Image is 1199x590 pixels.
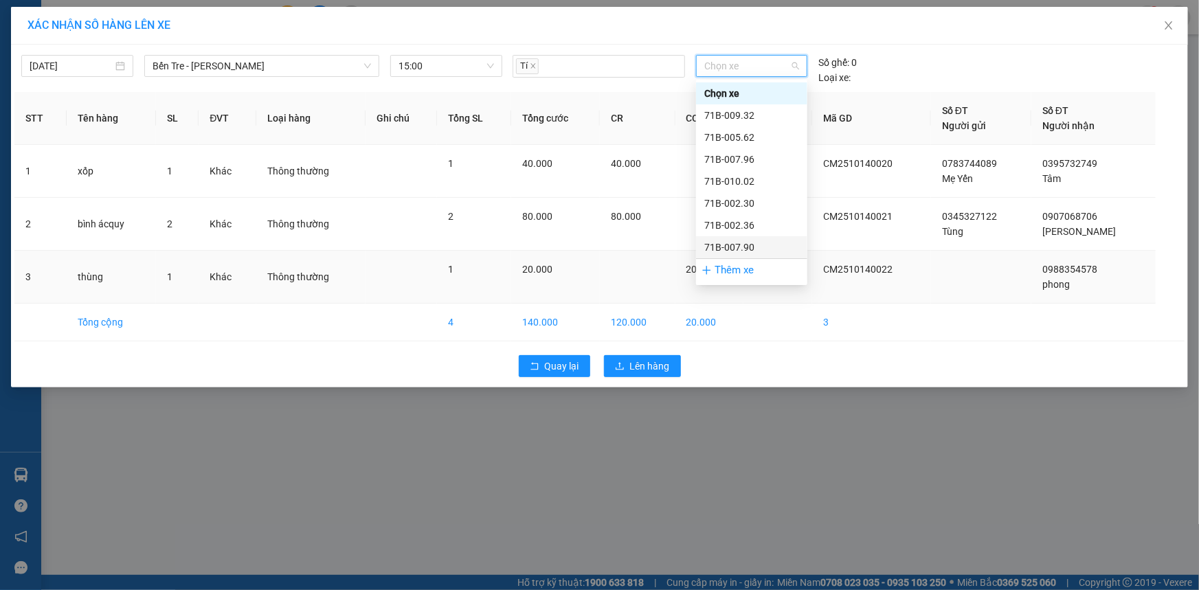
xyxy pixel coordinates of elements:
[611,211,641,222] span: 80.000
[199,198,256,251] td: Khác
[704,196,799,211] div: 71B-002.30
[1042,105,1068,116] span: Số ĐT
[818,70,851,85] span: Loại xe:
[366,92,437,145] th: Ghi chú
[823,264,893,275] span: CM2510140022
[530,361,539,372] span: rollback
[823,158,893,169] span: CM2510140020
[942,226,963,237] span: Tùng
[1042,211,1097,222] span: 0907068706
[448,264,453,275] span: 1
[131,12,271,43] div: [GEOGRAPHIC_DATA]
[12,12,122,28] div: Cái Mơn
[256,198,366,251] td: Thông thường
[812,92,931,145] th: Mã GD
[704,218,799,233] div: 71B-002.36
[600,92,675,145] th: CR
[1042,120,1095,131] span: Người nhận
[153,56,371,76] span: Bến Tre - Hồ Chí Minh
[199,145,256,198] td: Khác
[696,104,807,126] div: 71B-009.32
[1042,158,1097,169] span: 0395732749
[611,158,641,169] span: 40.000
[522,264,552,275] span: 20.000
[167,218,172,229] span: 2
[696,170,807,192] div: 71B-010.02
[256,92,366,145] th: Loại hàng
[942,120,986,131] span: Người gửi
[522,158,552,169] span: 40.000
[519,355,590,377] button: rollbackQuay lại
[818,55,849,70] span: Số ghế:
[1163,20,1174,31] span: close
[704,86,799,101] div: Chọn xe
[448,158,453,169] span: 1
[12,28,122,45] div: lợi
[67,304,156,341] td: Tổng cộng
[696,192,807,214] div: 71B-002.30
[675,304,743,341] td: 20.000
[530,63,537,69] span: close
[696,148,807,170] div: 71B-007.96
[1042,226,1116,237] span: [PERSON_NAME]
[14,251,67,304] td: 3
[167,166,172,177] span: 1
[14,92,67,145] th: STT
[511,304,600,341] td: 140.000
[14,198,67,251] td: 2
[363,62,372,70] span: down
[942,158,997,169] span: 0783744089
[630,359,670,374] span: Lên hàng
[942,105,968,116] span: Số ĐT
[516,58,539,74] span: Tí
[696,126,807,148] div: 71B-005.62
[167,271,172,282] span: 1
[14,145,67,198] td: 1
[942,173,973,184] span: Mẹ Yến
[702,265,712,275] span: plus
[600,304,675,341] td: 120.000
[67,251,156,304] td: thùng
[696,236,807,258] div: 71B-007.90
[704,56,799,76] span: Chọn xe
[256,145,366,198] td: Thông thường
[448,211,453,222] span: 2
[704,240,799,255] div: 71B-007.90
[199,251,256,304] td: Khác
[604,355,681,377] button: uploadLên hàng
[156,92,199,145] th: SL
[615,361,625,372] span: upload
[511,92,600,145] th: Tổng cước
[131,12,164,26] span: Nhận:
[704,108,799,123] div: 71B-009.32
[675,92,743,145] th: CC
[696,82,807,104] div: Chọn xe
[1042,173,1061,184] span: Tâm
[199,92,256,145] th: ĐVT
[942,211,997,222] span: 0345327122
[1042,279,1070,290] span: phong
[30,58,113,73] input: 14/10/2025
[131,59,271,78] div: 0903207441
[686,264,717,275] span: 20.000
[67,145,156,198] td: xốp
[522,211,552,222] span: 80.000
[1042,264,1097,275] span: 0988354578
[696,214,807,236] div: 71B-002.36
[1150,7,1188,45] button: Close
[67,92,156,145] th: Tên hàng
[399,56,494,76] span: 15:00
[67,198,156,251] td: bình ácquy
[704,130,799,145] div: 71B-005.62
[704,174,799,189] div: 71B-010.02
[823,211,893,222] span: CM2510140021
[696,258,807,282] div: Thêm xe
[545,359,579,374] span: Quay lại
[704,152,799,167] div: 71B-007.96
[256,251,366,304] td: Thông thường
[10,87,124,103] div: 100.000
[12,13,33,27] span: Gửi:
[812,304,931,341] td: 3
[131,43,271,59] div: Danh
[437,304,511,341] td: 4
